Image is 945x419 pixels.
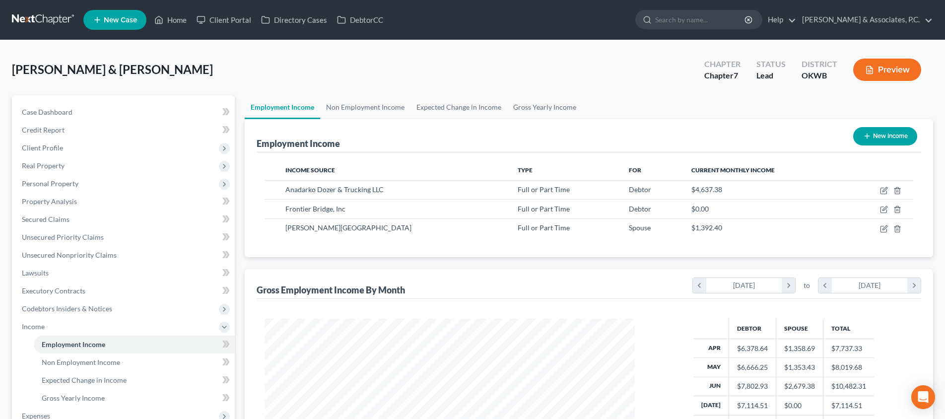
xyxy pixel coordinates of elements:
span: Unsecured Nonpriority Claims [22,251,117,259]
div: Open Intercom Messenger [911,385,935,409]
span: Debtor [629,205,651,213]
span: Gross Yearly Income [42,394,105,402]
a: Employment Income [245,95,320,119]
a: Client Portal [192,11,256,29]
th: May [693,358,729,377]
td: $8,019.68 [823,358,875,377]
th: Debtor [729,319,776,339]
th: Apr [693,339,729,357]
span: $1,392.40 [691,223,722,232]
a: Directory Cases [256,11,332,29]
a: [PERSON_NAME] & Associates, P.C. [797,11,933,29]
div: [DATE] [832,278,908,293]
span: Full or Part Time [518,185,570,194]
a: Unsecured Priority Claims [14,228,235,246]
span: Income Source [285,166,335,174]
span: [PERSON_NAME] & [PERSON_NAME] [12,62,213,76]
span: Type [518,166,533,174]
a: Employment Income [34,336,235,353]
span: Spouse [629,223,651,232]
div: $1,358.69 [784,344,815,353]
i: chevron_right [782,278,795,293]
div: $7,114.51 [737,401,768,411]
span: Property Analysis [22,197,77,206]
span: Case Dashboard [22,108,72,116]
div: $0.00 [784,401,815,411]
span: For [629,166,641,174]
th: Jun [693,377,729,396]
input: Search by name... [655,10,746,29]
td: $7,737.33 [823,339,875,357]
i: chevron_right [907,278,921,293]
a: Gross Yearly Income [34,389,235,407]
a: DebtorCC [332,11,388,29]
span: Credit Report [22,126,65,134]
div: $6,378.64 [737,344,768,353]
span: to [804,280,810,290]
th: Spouse [776,319,823,339]
span: Expected Change in Income [42,376,127,384]
span: Secured Claims [22,215,69,223]
span: Client Profile [22,143,63,152]
a: Non Employment Income [320,95,410,119]
span: $0.00 [691,205,709,213]
span: Unsecured Priority Claims [22,233,104,241]
div: District [802,59,837,70]
span: Income [22,322,45,331]
td: $7,114.51 [823,396,875,415]
button: Preview [853,59,921,81]
button: New Income [853,127,917,145]
a: Non Employment Income [34,353,235,371]
span: Anadarko Dozer & Trucking LLC [285,185,384,194]
a: Executory Contracts [14,282,235,300]
a: Property Analysis [14,193,235,210]
a: Unsecured Nonpriority Claims [14,246,235,264]
div: $1,353.43 [784,362,815,372]
div: Chapter [704,59,741,70]
span: Employment Income [42,340,105,349]
span: $4,637.38 [691,185,722,194]
td: $10,482.31 [823,377,875,396]
span: Frontier Bridge, Inc [285,205,345,213]
span: Non Employment Income [42,358,120,366]
span: New Case [104,16,137,24]
span: Personal Property [22,179,78,188]
i: chevron_left [818,278,832,293]
a: Credit Report [14,121,235,139]
div: $6,666.25 [737,362,768,372]
div: Employment Income [257,138,340,149]
a: Secured Claims [14,210,235,228]
span: Real Property [22,161,65,170]
div: $7,802.93 [737,381,768,391]
span: Lawsuits [22,269,49,277]
div: Gross Employment Income By Month [257,284,405,296]
a: Home [149,11,192,29]
span: Debtor [629,185,651,194]
a: Help [763,11,796,29]
a: Lawsuits [14,264,235,282]
span: Full or Part Time [518,223,570,232]
div: Status [756,59,786,70]
th: [DATE] [693,396,729,415]
a: Gross Yearly Income [507,95,582,119]
span: [PERSON_NAME][GEOGRAPHIC_DATA] [285,223,411,232]
span: Executory Contracts [22,286,85,295]
span: Full or Part Time [518,205,570,213]
div: Chapter [704,70,741,81]
a: Case Dashboard [14,103,235,121]
span: Codebtors Insiders & Notices [22,304,112,313]
th: Total [823,319,875,339]
span: 7 [734,70,738,80]
a: Expected Change in Income [410,95,507,119]
div: $2,679.38 [784,381,815,391]
div: Lead [756,70,786,81]
i: chevron_left [693,278,706,293]
a: Expected Change in Income [34,371,235,389]
div: OKWB [802,70,837,81]
div: [DATE] [706,278,782,293]
span: Current Monthly Income [691,166,775,174]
